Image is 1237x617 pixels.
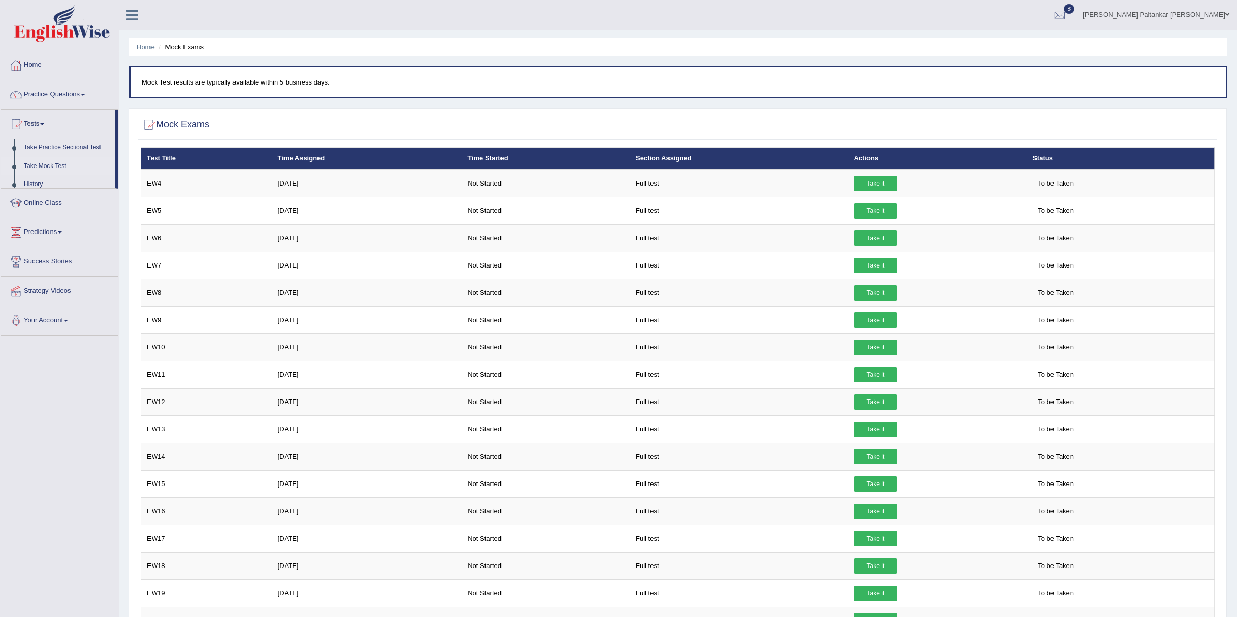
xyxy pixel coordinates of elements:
[462,552,630,579] td: Not Started
[141,306,272,333] td: EW9
[462,443,630,470] td: Not Started
[141,279,272,306] td: EW8
[854,340,897,355] a: Take it
[272,497,462,525] td: [DATE]
[462,224,630,252] td: Not Started
[854,203,897,219] a: Take it
[1032,203,1079,219] span: To be Taken
[462,148,630,170] th: Time Started
[462,170,630,197] td: Not Started
[141,197,272,224] td: EW5
[854,422,897,437] a: Take it
[462,415,630,443] td: Not Started
[462,525,630,552] td: Not Started
[141,579,272,607] td: EW19
[462,333,630,361] td: Not Started
[630,470,848,497] td: Full test
[854,285,897,301] a: Take it
[141,170,272,197] td: EW4
[1032,340,1079,355] span: To be Taken
[630,148,848,170] th: Section Assigned
[854,586,897,601] a: Take it
[854,531,897,546] a: Take it
[462,197,630,224] td: Not Started
[1027,148,1214,170] th: Status
[630,170,848,197] td: Full test
[141,148,272,170] th: Test Title
[630,579,848,607] td: Full test
[462,470,630,497] td: Not Started
[630,333,848,361] td: Full test
[1,218,118,244] a: Predictions
[141,224,272,252] td: EW6
[141,552,272,579] td: EW18
[142,77,1216,87] p: Mock Test results are typically available within 5 business days.
[630,252,848,279] td: Full test
[462,252,630,279] td: Not Started
[141,525,272,552] td: EW17
[1032,422,1079,437] span: To be Taken
[272,148,462,170] th: Time Assigned
[19,175,115,194] a: History
[854,258,897,273] a: Take it
[1032,476,1079,492] span: To be Taken
[1,306,118,332] a: Your Account
[462,579,630,607] td: Not Started
[854,558,897,574] a: Take it
[272,361,462,388] td: [DATE]
[854,449,897,464] a: Take it
[854,476,897,492] a: Take it
[272,333,462,361] td: [DATE]
[272,388,462,415] td: [DATE]
[854,230,897,246] a: Take it
[1032,367,1079,382] span: To be Taken
[854,367,897,382] a: Take it
[854,312,897,328] a: Take it
[462,279,630,306] td: Not Started
[1032,312,1079,328] span: To be Taken
[1032,586,1079,601] span: To be Taken
[141,443,272,470] td: EW14
[462,388,630,415] td: Not Started
[848,148,1027,170] th: Actions
[1032,176,1079,191] span: To be Taken
[630,224,848,252] td: Full test
[1032,285,1079,301] span: To be Taken
[272,306,462,333] td: [DATE]
[272,279,462,306] td: [DATE]
[272,170,462,197] td: [DATE]
[272,252,462,279] td: [DATE]
[156,42,204,52] li: Mock Exams
[141,361,272,388] td: EW11
[462,306,630,333] td: Not Started
[141,497,272,525] td: EW16
[141,252,272,279] td: EW7
[1,110,115,136] a: Tests
[1,189,118,214] a: Online Class
[630,279,848,306] td: Full test
[630,415,848,443] td: Full test
[272,224,462,252] td: [DATE]
[1064,4,1074,14] span: 8
[630,443,848,470] td: Full test
[272,415,462,443] td: [DATE]
[854,394,897,410] a: Take it
[272,443,462,470] td: [DATE]
[1032,230,1079,246] span: To be Taken
[1,247,118,273] a: Success Stories
[1032,531,1079,546] span: To be Taken
[1032,558,1079,574] span: To be Taken
[137,43,155,51] a: Home
[141,415,272,443] td: EW13
[1032,394,1079,410] span: To be Taken
[141,117,209,132] h2: Mock Exams
[272,525,462,552] td: [DATE]
[630,525,848,552] td: Full test
[1,51,118,77] a: Home
[462,497,630,525] td: Not Started
[630,361,848,388] td: Full test
[1,80,118,106] a: Practice Questions
[854,504,897,519] a: Take it
[1032,504,1079,519] span: To be Taken
[854,176,897,191] a: Take it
